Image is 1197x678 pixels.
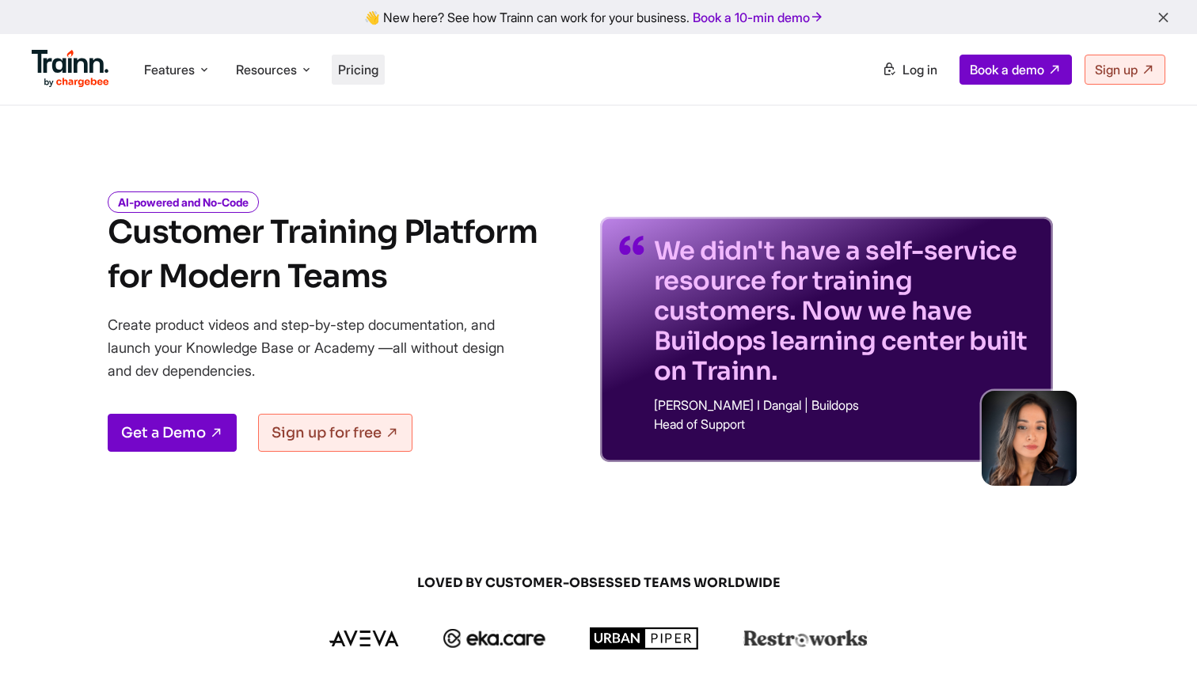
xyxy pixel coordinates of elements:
[258,414,412,452] a: Sign up for free
[338,62,378,78] a: Pricing
[218,574,978,592] span: LOVED BY CUSTOMER-OBSESSED TEAMS WORLDWIDE
[959,55,1072,85] a: Book a demo
[236,61,297,78] span: Resources
[654,236,1034,386] p: We didn't have a self-service resource for training customers. Now we have Buildops learning cent...
[690,6,827,28] a: Book a 10-min demo
[329,631,399,646] img: aveva logo
[902,62,937,78] span: Log in
[9,9,1187,25] div: 👋 New here? See how Trainn can work for your business.
[654,399,1034,411] p: [PERSON_NAME] I Dangal | Buildops
[108,313,527,382] p: Create product videos and step-by-step documentation, and launch your Knowledge Base or Academy —...
[590,627,699,650] img: urbanpiper logo
[1118,602,1197,678] iframe: Chat Widget
[32,50,109,88] img: Trainn Logo
[1085,55,1165,85] a: Sign up
[108,191,259,213] i: AI-powered and No-Code
[872,55,947,84] a: Log in
[1095,62,1138,78] span: Sign up
[108,210,538,299] h1: Customer Training Platform for Modern Teams
[619,236,644,255] img: quotes-purple.41a7099.svg
[443,629,546,648] img: ekacare logo
[108,414,237,452] a: Get a Demo
[970,62,1044,78] span: Book a demo
[654,418,1034,430] p: Head of Support
[743,630,868,647] img: restroworks logo
[982,391,1077,486] img: sabina-buildops.d2e8138.png
[144,61,195,78] span: Features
